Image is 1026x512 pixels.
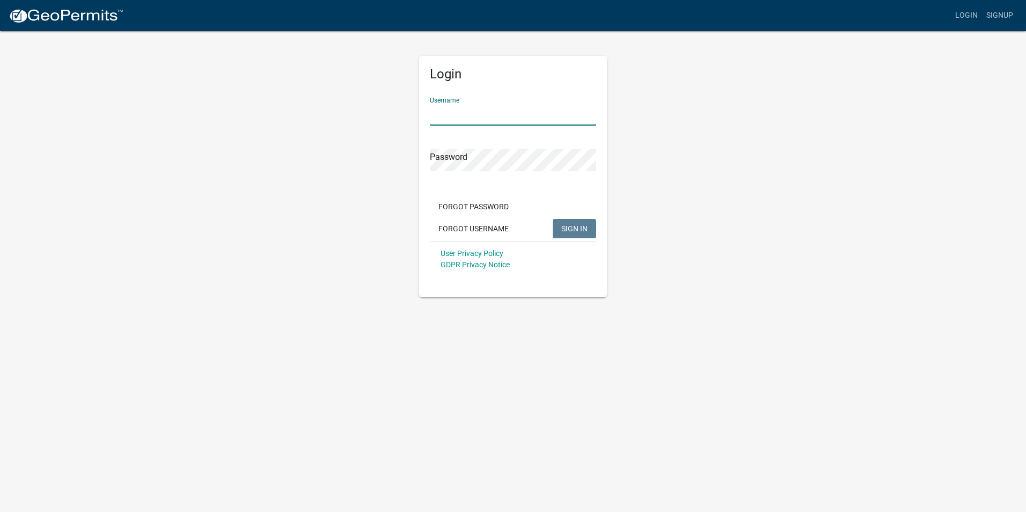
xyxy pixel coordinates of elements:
[441,249,503,258] a: User Privacy Policy
[982,5,1017,26] a: Signup
[430,219,517,238] button: Forgot Username
[951,5,982,26] a: Login
[561,224,588,232] span: SIGN IN
[441,260,510,269] a: GDPR Privacy Notice
[553,219,596,238] button: SIGN IN
[430,197,517,216] button: Forgot Password
[430,67,596,82] h5: Login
